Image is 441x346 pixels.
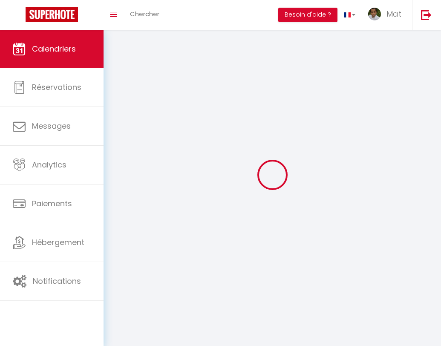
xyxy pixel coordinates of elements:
img: ... [368,8,381,20]
button: Besoin d'aide ? [278,8,337,22]
span: Paiements [32,198,72,209]
span: Analytics [32,159,66,170]
span: Hébergement [32,237,84,248]
span: Calendriers [32,43,76,54]
span: Chercher [130,9,159,18]
span: Notifications [33,276,81,286]
span: Réservations [32,82,81,92]
span: Messages [32,121,71,131]
img: logout [421,9,432,20]
span: Mat [386,9,401,19]
img: Super Booking [26,7,78,22]
button: Ouvrir le widget de chat LiveChat [7,3,32,29]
